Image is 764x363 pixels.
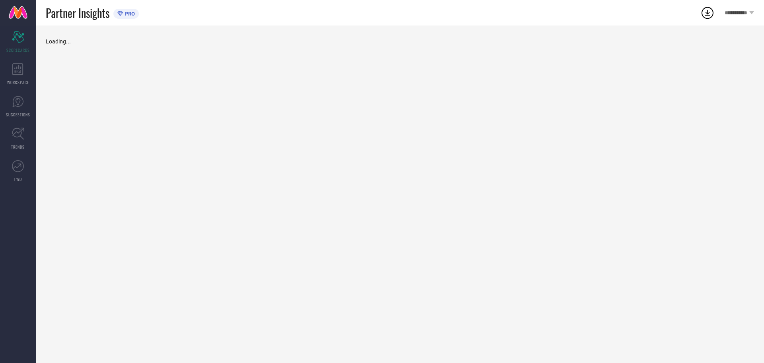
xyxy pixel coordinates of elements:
[14,176,22,182] span: FWD
[6,47,30,53] span: SCORECARDS
[46,38,71,45] span: Loading...
[700,6,715,20] div: Open download list
[123,11,135,17] span: PRO
[6,112,30,118] span: SUGGESTIONS
[7,79,29,85] span: WORKSPACE
[46,5,109,21] span: Partner Insights
[11,144,25,150] span: TRENDS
